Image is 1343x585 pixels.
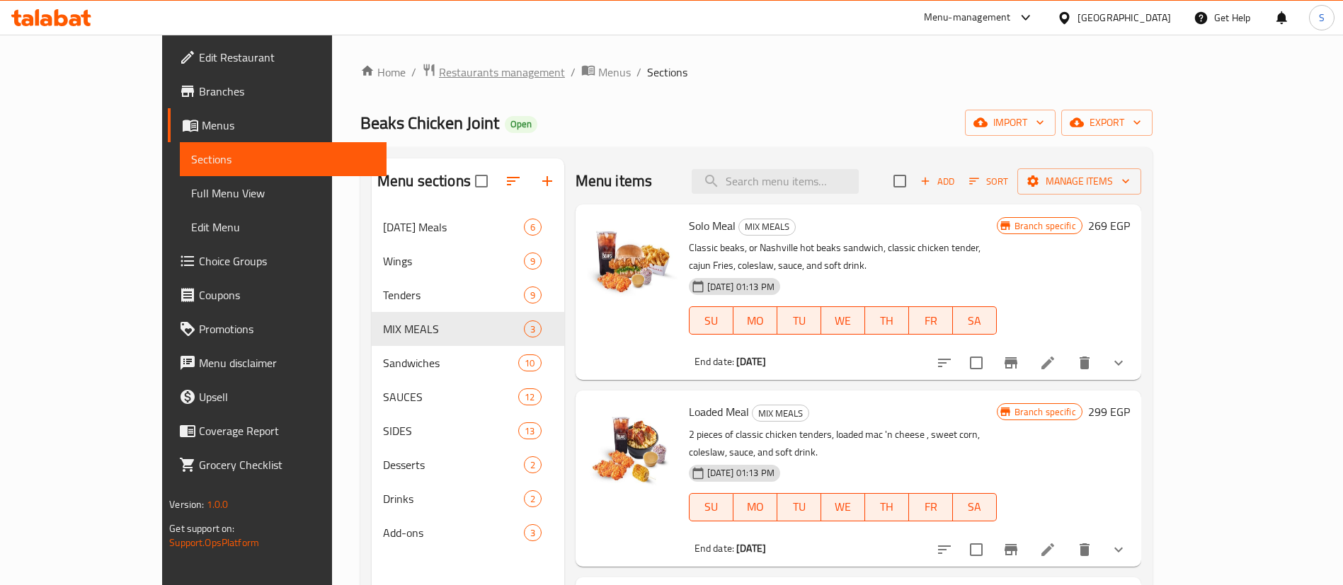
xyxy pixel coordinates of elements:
div: items [524,456,542,473]
button: Branch-specific-item [994,533,1028,567]
p: Classic beaks, or Nashville hot beaks sandwich, classic chicken tender, cajun Fries, coleslaw, sa... [689,239,997,274]
span: Version: [169,495,204,514]
div: [GEOGRAPHIC_DATA] [1078,10,1171,25]
span: [DATE] 01:13 PM [702,466,780,480]
a: Menus [168,108,387,142]
h6: 299 EGP [1088,402,1130,422]
a: Menus [581,63,631,81]
button: export [1061,110,1153,136]
button: import [965,110,1056,136]
span: SA [959,497,991,517]
span: Select to update [961,535,991,564]
span: SU [695,497,728,517]
button: Add [915,170,960,192]
div: items [518,388,541,405]
div: MIX MEALS [383,320,524,337]
span: Coverage Report [199,422,375,439]
span: TU [783,311,816,331]
div: items [518,354,541,371]
span: MIX MEALS [753,405,808,422]
img: Loaded Meal [587,402,678,492]
span: Grocery Checklist [199,456,375,473]
a: Edit Restaurant [168,40,387,74]
input: search [692,169,859,194]
span: Solo Meal [689,215,736,236]
span: S [1319,10,1325,25]
div: Add-ons3 [372,516,564,550]
button: Branch-specific-item [994,346,1028,380]
button: MO [733,493,777,521]
div: items [524,320,542,337]
span: import [976,114,1044,132]
div: SAUCES12 [372,380,564,414]
button: MO [733,306,777,335]
span: FR [915,497,947,517]
button: show more [1102,533,1136,567]
span: Restaurants management [439,64,565,81]
span: Select to update [961,348,991,378]
div: items [524,490,542,507]
a: Coverage Report [168,414,387,448]
div: SAUCES [383,388,518,405]
span: Select all sections [467,166,496,196]
span: Edit Restaurant [199,49,375,66]
span: Branch specific [1009,405,1082,419]
span: Coupons [199,286,375,303]
span: Add item [915,170,960,192]
span: MIX MEALS [739,219,795,235]
span: 13 [519,424,540,438]
div: Drinks [383,490,524,507]
div: Sandwiches [383,354,518,371]
span: 2 [525,492,541,506]
span: 9 [525,255,541,268]
span: Desserts [383,456,524,473]
span: End date: [695,539,734,557]
div: Drinks2 [372,482,564,516]
li: / [636,64,641,81]
button: SA [953,306,997,335]
div: SIDES [383,422,518,439]
button: sort-choices [927,346,961,380]
span: Add [918,173,956,190]
button: TH [865,493,909,521]
a: Choice Groups [168,244,387,278]
span: WE [827,497,859,517]
li: / [571,64,576,81]
span: Add-ons [383,524,524,541]
span: Sort items [960,170,1017,192]
span: Sort sections [496,164,530,198]
button: FR [909,493,953,521]
button: Sort [966,170,1012,192]
div: Desserts2 [372,448,564,482]
span: Loaded Meal [689,401,749,422]
svg: Show Choices [1110,354,1127,371]
a: Restaurants management [422,63,565,81]
button: Manage items [1017,168,1141,195]
span: 2 [525,458,541,472]
div: items [524,219,542,236]
span: FR [915,311,947,331]
svg: Show Choices [1110,541,1127,558]
span: Tenders [383,286,524,303]
span: 10 [519,357,540,370]
a: Menu disclaimer [168,346,387,380]
b: [DATE] [736,352,766,371]
button: WE [821,493,865,521]
span: Sort [969,173,1008,190]
span: End date: [695,352,734,371]
span: Edit Menu [191,219,375,236]
span: Menu disclaimer [199,354,375,371]
span: MO [739,311,772,331]
span: Promotions [199,320,375,337]
p: 2 pieces of classic chicken tenders, loaded mac 'n cheese , sweet corn, coleslaw, sauce, and soft... [689,426,997,461]
span: SA [959,311,991,331]
li: / [411,64,416,81]
div: Wings9 [372,244,564,278]
div: SIDES13 [372,414,564,448]
span: Sections [191,151,375,168]
div: Tenders9 [372,278,564,312]
button: SA [953,493,997,521]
